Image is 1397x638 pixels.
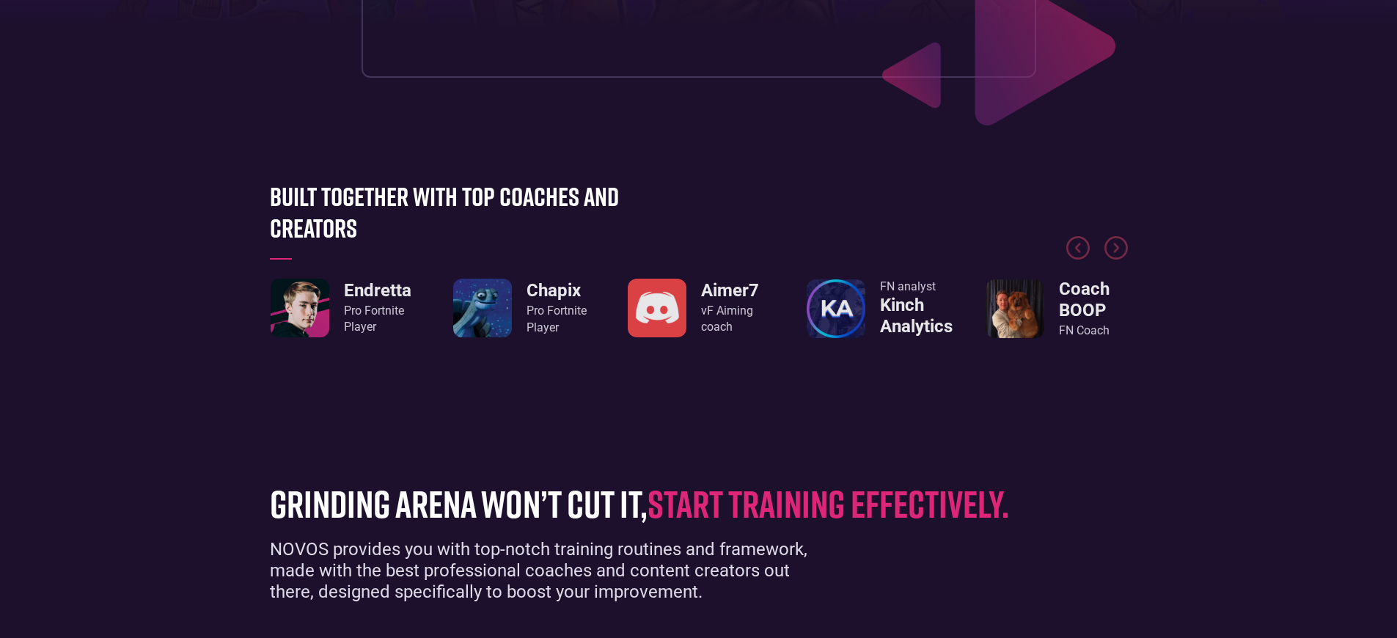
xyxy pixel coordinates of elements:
[527,303,587,336] div: Pro Fortnite Player
[453,279,587,337] a: ChapixPro FortnitePlayer
[1059,279,1128,321] h3: Coach BOOP
[701,280,770,301] h3: Aimer7
[807,279,949,339] div: 4 / 8
[628,279,770,337] a: Aimer7vF Aiming coach
[344,303,411,336] div: Pro Fortnite Player
[701,303,770,336] div: vF Aiming coach
[1104,236,1128,273] div: Next slide
[1059,323,1128,339] div: FN Coach
[270,539,835,602] div: NOVOS provides you with top-notch training routines and framework, made with the best professiona...
[1066,236,1090,273] div: Previous slide
[880,279,953,295] div: FN analyst
[344,280,411,301] h3: Endretta
[1104,236,1128,260] div: Next slide
[270,483,1106,524] h1: grinding arena won’t cut it,
[648,480,1009,526] span: start training effectively.
[986,279,1128,339] div: 5 / 8
[527,280,587,301] h3: Chapix
[449,279,591,337] div: 2 / 8
[807,279,949,339] a: FN analystKinch Analytics
[271,279,411,337] a: EndrettaPro FortnitePlayer
[986,279,1128,339] a: Coach BOOPFN Coach
[628,279,770,337] div: 3 / 8
[270,279,412,337] div: 1 / 8
[880,295,953,337] h3: Kinch Analytics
